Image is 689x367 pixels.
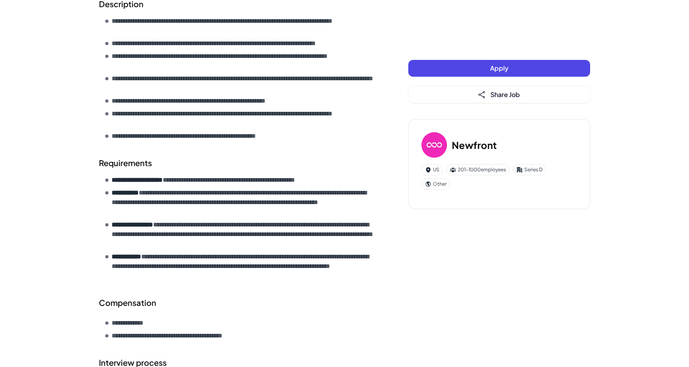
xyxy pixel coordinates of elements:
div: 201-1000 employees [446,164,510,175]
div: Compensation [99,297,376,309]
span: Apply [490,64,508,72]
h3: Newfront [452,138,497,152]
h2: Requirements [99,157,376,169]
div: US [421,164,443,175]
button: Share Job [408,86,590,103]
span: Share Job [490,90,520,99]
img: Ne [421,132,447,158]
div: Other [421,179,450,190]
div: Series D [513,164,546,175]
button: Apply [408,60,590,77]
